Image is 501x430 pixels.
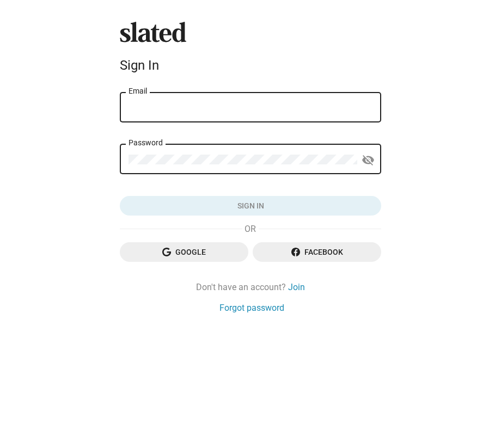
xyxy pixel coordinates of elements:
[288,281,305,293] a: Join
[120,22,381,77] sl-branding: Sign In
[219,302,284,314] a: Forgot password
[120,242,248,262] button: Google
[357,149,379,171] button: Show password
[120,58,381,73] div: Sign In
[253,242,381,262] button: Facebook
[129,242,240,262] span: Google
[261,242,372,262] span: Facebook
[120,281,381,293] div: Don't have an account?
[362,152,375,169] mat-icon: visibility_off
